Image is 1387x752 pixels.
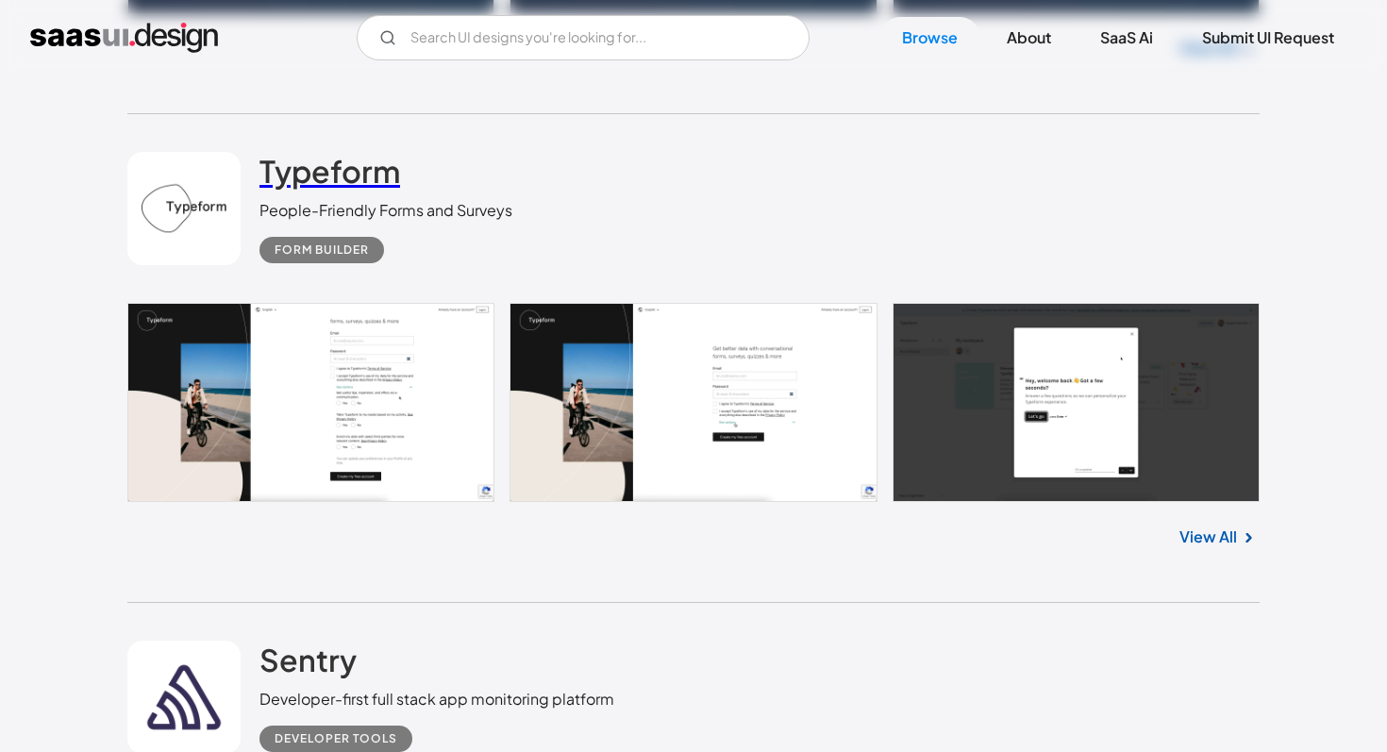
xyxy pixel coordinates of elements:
[259,688,614,710] div: Developer-first full stack app monitoring platform
[275,239,369,261] div: Form Builder
[259,152,400,190] h2: Typeform
[1179,526,1237,548] a: View All
[275,727,397,750] div: Developer tools
[879,17,980,58] a: Browse
[984,17,1074,58] a: About
[357,15,810,60] input: Search UI designs you're looking for...
[259,641,357,688] a: Sentry
[357,15,810,60] form: Email Form
[259,199,512,222] div: People-Friendly Forms and Surveys
[259,152,400,199] a: Typeform
[1078,17,1176,58] a: SaaS Ai
[1179,17,1357,58] a: Submit UI Request
[30,23,218,53] a: home
[259,641,357,678] h2: Sentry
